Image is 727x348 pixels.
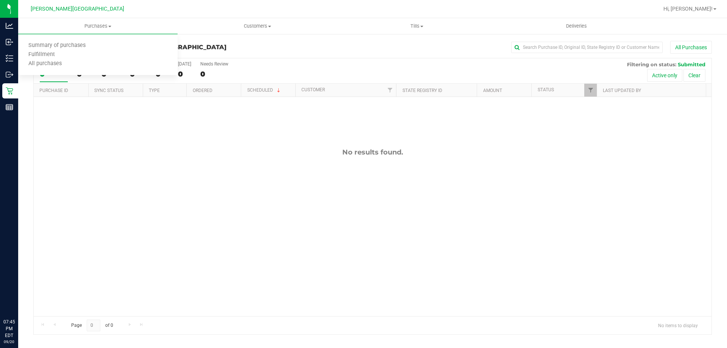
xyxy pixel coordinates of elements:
[193,88,212,93] a: Ordered
[178,70,191,78] div: 0
[652,320,704,331] span: No items to display
[483,88,502,93] a: Amount
[200,70,228,78] div: 0
[6,55,13,62] inline-svg: Inventory
[6,22,13,30] inline-svg: Analytics
[678,61,705,67] span: Submitted
[337,23,496,30] span: Tills
[603,88,641,93] a: Last Updated By
[39,88,68,93] a: Purchase ID
[556,23,597,30] span: Deliveries
[22,286,31,295] iframe: Resource center unread badge
[18,18,178,34] a: Purchases Summary of purchases Fulfillment All purchases
[18,61,72,67] span: All purchases
[31,6,124,12] span: [PERSON_NAME][GEOGRAPHIC_DATA]
[683,69,705,82] button: Clear
[18,23,178,30] span: Purchases
[18,42,96,49] span: Summary of purchases
[94,88,123,93] a: Sync Status
[200,61,228,67] div: Needs Review
[178,18,337,34] a: Customers
[34,148,711,156] div: No results found.
[178,23,337,30] span: Customers
[8,287,30,310] iframe: Resource center
[3,339,15,345] p: 09/20
[18,51,65,58] span: Fulfillment
[6,38,13,46] inline-svg: Inbound
[6,103,13,111] inline-svg: Reports
[3,318,15,339] p: 07:45 PM EDT
[337,18,496,34] a: Tills
[511,42,663,53] input: Search Purchase ID, Original ID, State Registry ID or Customer Name...
[6,87,13,95] inline-svg: Retail
[670,41,712,54] button: All Purchases
[65,320,119,331] span: Page of 0
[247,87,282,93] a: Scheduled
[647,69,682,82] button: Active only
[178,61,191,67] div: [DATE]
[384,84,396,97] a: Filter
[627,61,676,67] span: Filtering on status:
[301,87,325,92] a: Customer
[584,84,597,97] a: Filter
[538,87,554,92] a: Status
[149,88,160,93] a: Type
[663,6,713,12] span: Hi, [PERSON_NAME]!
[6,71,13,78] inline-svg: Outbound
[497,18,656,34] a: Deliveries
[403,88,442,93] a: State Registry ID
